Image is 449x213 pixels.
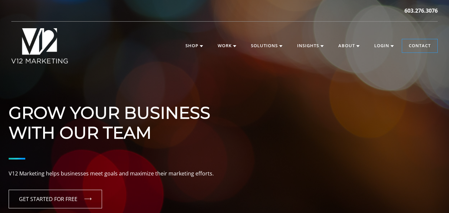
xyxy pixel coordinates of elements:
[9,169,441,178] p: V12 Marketing helps businesses meet goals and maximize their marketing efforts.
[9,83,441,143] h1: Grow Your Business With Our Team
[402,39,437,53] a: Contact
[211,39,243,53] a: Work
[9,190,102,208] a: GET STARTED FOR FREE
[404,7,438,15] a: 603.276.3076
[244,39,289,53] a: Solutions
[368,39,400,53] a: Login
[11,28,68,63] img: V12 MARKETING Logo New Hampshire Marketing Agency
[332,39,366,53] a: About
[290,39,330,53] a: Insights
[179,39,210,53] a: Shop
